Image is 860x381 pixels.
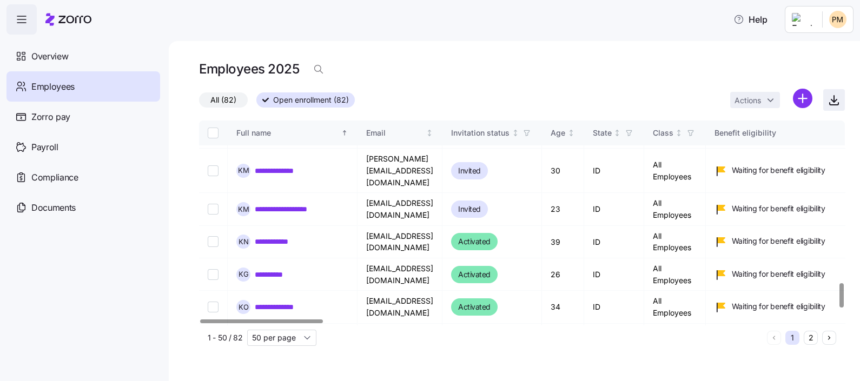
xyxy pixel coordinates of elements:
div: Age [551,127,565,139]
span: Invited [458,164,481,177]
span: Waiting for benefit eligibility [732,165,825,176]
td: All Employees [644,226,706,258]
div: Not sorted [567,129,575,137]
svg: add icon [793,89,812,108]
td: ID [584,193,644,225]
span: K G [239,271,249,278]
td: [EMAIL_ADDRESS][DOMAIN_NAME] [358,226,442,258]
td: All Employees [644,258,706,291]
img: b342f9d40e669418a9cb2a5a2192666d [829,11,846,28]
div: Invitation status [451,127,510,139]
span: K M [238,167,249,174]
a: Documents [6,192,160,223]
td: 39 [542,226,584,258]
div: Not sorted [613,129,621,137]
span: Overview [31,50,68,63]
div: Not sorted [426,129,433,137]
th: StateNot sorted [584,121,644,145]
span: 1 - 50 / 82 [208,332,243,343]
td: 26 [542,258,584,291]
td: ID [584,258,644,291]
div: Sorted ascending [341,129,348,137]
td: ID [584,149,644,193]
span: Activated [458,300,491,313]
td: 23 [542,193,584,225]
img: Employer logo [792,13,813,26]
div: Not sorted [675,129,683,137]
span: Open enrollment (82) [273,93,349,107]
span: K O [239,304,249,311]
div: Class [653,127,673,139]
td: All Employees [644,291,706,323]
td: [PERSON_NAME][EMAIL_ADDRESS][DOMAIN_NAME] [358,149,442,193]
th: ClassNot sorted [644,121,706,145]
button: 1 [785,331,799,345]
td: [EMAIL_ADDRESS][DOMAIN_NAME] [358,291,442,323]
th: AgeNot sorted [542,121,584,145]
th: Full nameSorted ascending [228,121,358,145]
a: Overview [6,41,160,71]
div: Benefit eligibility [715,127,846,139]
input: Select record 42 [208,236,219,247]
div: State [593,127,612,139]
a: Zorro pay [6,102,160,132]
span: Payroll [31,141,58,154]
span: Waiting for benefit eligibility [732,203,825,214]
button: 2 [804,331,818,345]
span: Zorro pay [31,110,70,124]
button: Next page [822,331,836,345]
a: Payroll [6,132,160,162]
span: Actions [735,97,761,104]
input: Select record 40 [208,165,219,176]
th: Invitation statusNot sorted [442,121,542,145]
input: Select record 41 [208,204,219,215]
span: Activated [458,268,491,281]
td: All Employees [644,193,706,225]
span: Employees [31,80,75,93]
button: Actions [730,92,780,108]
a: Employees [6,71,160,102]
td: [EMAIL_ADDRESS][DOMAIN_NAME] [358,193,442,225]
div: Not sorted [512,129,519,137]
div: Full name [236,127,339,139]
td: All Employees [644,149,706,193]
td: ID [584,291,644,323]
button: Help [725,9,776,30]
span: Waiting for benefit eligibility [732,301,825,312]
span: Waiting for benefit eligibility [732,236,825,246]
td: [EMAIL_ADDRESS][DOMAIN_NAME] [358,258,442,291]
input: Select record 44 [208,302,219,312]
span: Documents [31,201,76,215]
span: Help [733,13,768,26]
button: Previous page [767,331,781,345]
td: ID [584,226,644,258]
span: Waiting for benefit eligibility [732,269,825,279]
input: Select all records [208,128,219,138]
th: EmailNot sorted [358,121,442,145]
span: Activated [458,235,491,248]
span: K N [239,238,249,245]
div: Email [366,127,424,139]
span: Compliance [31,171,78,184]
span: Invited [458,203,481,216]
h1: Employees 2025 [199,61,299,77]
td: 34 [542,291,584,323]
a: Compliance [6,162,160,192]
span: All (82) [210,93,236,107]
input: Select record 43 [208,269,219,280]
span: K M [238,206,249,213]
td: 30 [542,149,584,193]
